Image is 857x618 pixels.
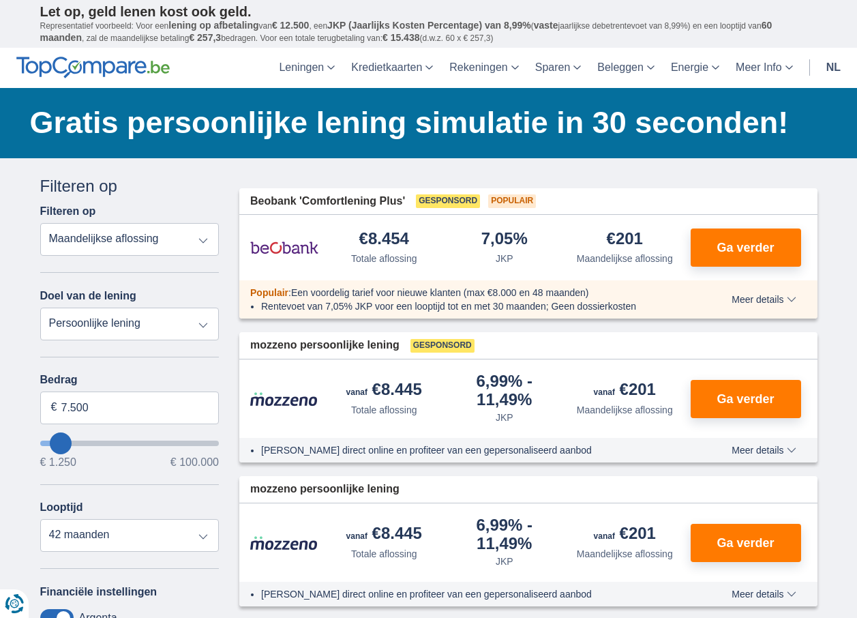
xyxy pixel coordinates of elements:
label: Looptijd [40,501,83,514]
span: Ga verder [717,393,774,405]
button: Ga verder [691,380,801,418]
div: €8.454 [359,231,409,249]
span: € [51,400,57,415]
span: € 257,3 [189,32,221,43]
span: mozzeno persoonlijke lening [250,482,400,497]
label: Filteren op [40,205,96,218]
div: €201 [594,381,656,400]
a: Rekeningen [441,48,526,88]
div: Totale aflossing [351,547,417,561]
span: Beobank 'Comfortlening Plus' [250,194,405,209]
span: Gesponsord [416,194,480,208]
div: €8.445 [346,525,422,544]
img: TopCompare [16,57,170,78]
div: Maandelijkse aflossing [577,547,673,561]
li: [PERSON_NAME] direct online en profiteer van een gepersonaliseerd aanbod [261,443,682,457]
a: nl [818,48,849,88]
button: Meer details [721,294,806,305]
div: Totale aflossing [351,252,417,265]
img: product.pl.alt Mozzeno [250,535,318,550]
span: JKP (Jaarlijks Kosten Percentage) van 8,99% [327,20,531,31]
li: [PERSON_NAME] direct online en profiteer van een gepersonaliseerd aanbod [261,587,682,601]
span: Meer details [732,589,796,599]
span: Een voordelig tarief voor nieuwe klanten (max €8.000 en 48 maanden) [291,287,589,298]
span: € 100.000 [170,457,219,468]
label: Doel van de lening [40,290,136,302]
a: Kredietkaarten [343,48,441,88]
span: 60 maanden [40,20,772,43]
div: JKP [496,411,513,424]
span: Ga verder [717,537,774,549]
div: 6,99% [450,517,560,552]
a: Beleggen [589,48,663,88]
a: Sparen [527,48,590,88]
div: JKP [496,555,513,568]
span: € 15.438 [382,32,420,43]
div: €8.445 [346,381,422,400]
label: Financiële instellingen [40,586,157,598]
div: 6,99% [450,373,560,408]
div: 7,05% [481,231,528,249]
div: Maandelijkse aflossing [577,252,673,265]
span: lening op afbetaling [168,20,258,31]
button: Ga verder [691,524,801,562]
span: Gesponsord [410,339,475,353]
span: Ga verder [717,241,774,254]
a: Energie [663,48,727,88]
span: vaste [534,20,558,31]
span: Populair [250,287,288,298]
li: Rentevoet van 7,05% JKP voor een looptijd tot en met 30 maanden; Geen dossierkosten [261,299,682,313]
div: Maandelijkse aflossing [577,403,673,417]
span: € 1.250 [40,457,76,468]
span: Populair [488,194,536,208]
div: €201 [607,231,643,249]
div: Filteren op [40,175,220,198]
button: Ga verder [691,229,801,267]
p: Representatief voorbeeld: Voor een van , een ( jaarlijkse debetrentevoet van 8,99%) en een loopti... [40,20,817,44]
p: Let op, geld lenen kost ook geld. [40,3,817,20]
label: Bedrag [40,374,220,386]
button: Meer details [721,445,806,456]
span: Meer details [732,295,796,304]
h1: Gratis persoonlijke lening simulatie in 30 seconden! [30,102,817,144]
div: : [239,286,693,299]
a: Meer Info [727,48,801,88]
span: Meer details [732,445,796,455]
button: Meer details [721,589,806,600]
img: product.pl.alt Mozzeno [250,392,318,407]
img: product.pl.alt Beobank [250,231,318,265]
div: €201 [594,525,656,544]
div: Totale aflossing [351,403,417,417]
a: Leningen [271,48,343,88]
span: mozzeno persoonlijke lening [250,338,400,353]
input: wantToBorrow [40,441,220,446]
span: € 12.500 [272,20,310,31]
div: JKP [496,252,513,265]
